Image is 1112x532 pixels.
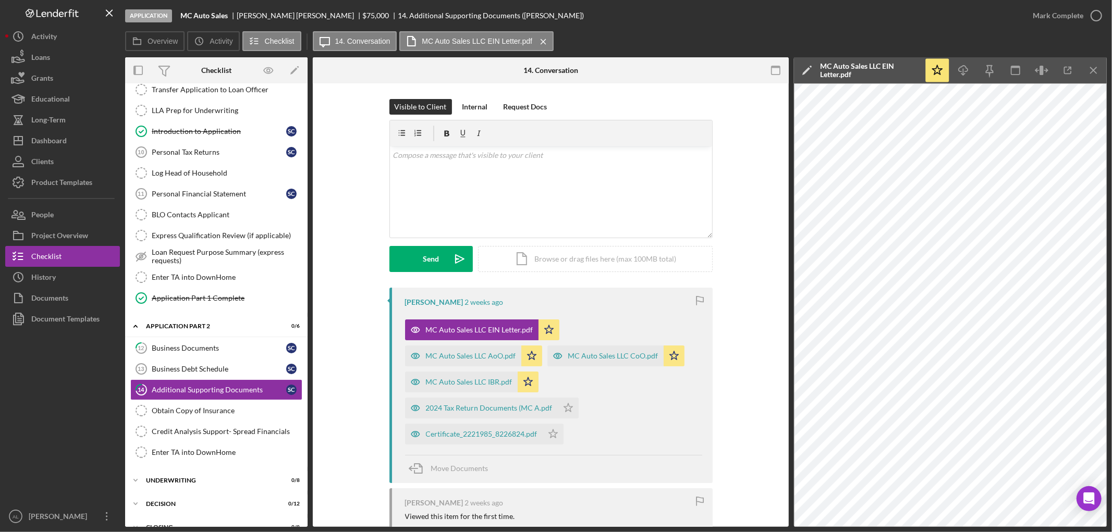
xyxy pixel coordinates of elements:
[130,225,302,246] a: Express Qualification Review (if applicable)
[138,344,144,351] tspan: 12
[31,172,92,195] div: Product Templates
[265,37,295,45] label: Checklist
[335,37,390,45] label: 14. Conversation
[26,506,94,529] div: [PERSON_NAME]
[146,524,274,530] div: Closing
[281,524,300,530] div: 0 / 8
[281,323,300,329] div: 0 / 6
[426,404,553,412] div: 2024 Tax Return Documents (MC A.pdf
[125,9,172,22] div: Application
[152,211,302,219] div: BLO Contacts Applicant
[465,298,504,306] time: 2025-09-17 18:08
[152,273,302,281] div: Enter TA into DownHome
[286,364,297,374] div: S C
[5,204,120,225] button: People
[31,68,53,91] div: Grants
[1077,486,1102,511] div: Open Intercom Messenger
[152,106,302,115] div: LLA Prep for Underwriting
[5,109,120,130] button: Long-Term
[405,424,564,444] button: Certificate_2221985_8226824.pdf
[31,225,88,249] div: Project Overview
[152,448,302,456] div: Enter TA into DownHome
[31,308,100,332] div: Document Templates
[399,31,554,51] button: MC Auto Sales LLC EIN Letter.pdf
[5,288,120,308] button: Documents
[130,442,302,463] a: Enter TA into DownHome
[5,506,120,527] button: AL[PERSON_NAME]
[5,225,120,246] a: Project Overview
[820,62,919,79] div: MC Auto Sales LLC EIN Letter.pdf
[152,231,302,240] div: Express Qualification Review (if applicable)
[210,37,233,45] label: Activity
[5,267,120,288] button: History
[286,385,297,395] div: S C
[405,345,542,366] button: MC Auto Sales LLC AoO.pdf
[31,267,56,290] div: History
[237,11,363,20] div: [PERSON_NAME] [PERSON_NAME]
[130,358,302,379] a: 13Business Debt ScheduleSC
[286,126,297,137] div: S C
[422,37,532,45] label: MC Auto Sales LLC EIN Letter.pdf
[281,477,300,484] div: 0 / 8
[405,455,499,481] button: Move Documents
[152,127,286,135] div: Introduction to Application
[130,421,302,442] a: Credit Analysis Support- Spread Financials
[152,406,302,415] div: Obtain Copy of Insurance
[568,352,658,360] div: MC Auto Sales LLC CoO.pdf
[5,68,120,89] button: Grants
[498,99,553,115] button: Request Docs
[5,47,120,68] button: Loans
[130,288,302,308] a: Application Part 1 Complete
[31,109,66,133] div: Long-Term
[389,99,452,115] button: Visible to Client
[457,99,493,115] button: Internal
[426,326,533,334] div: MC Auto Sales LLC EIN Letter.pdf
[146,323,274,329] div: Application Part 2
[148,37,178,45] label: Overview
[31,151,54,175] div: Clients
[286,147,297,157] div: S C
[313,31,397,51] button: 14. Conversation
[5,130,120,151] button: Dashboard
[423,246,439,272] div: Send
[1033,5,1083,26] div: Mark Complete
[5,89,120,109] button: Educational
[5,172,120,193] button: Product Templates
[146,501,274,507] div: Decision
[138,191,144,197] tspan: 11
[187,31,239,51] button: Activity
[504,99,547,115] div: Request Docs
[130,379,302,400] a: 14Additional Supporting DocumentsSC
[130,204,302,225] a: BLO Contacts Applicant
[1022,5,1107,26] button: Mark Complete
[5,26,120,47] button: Activity
[130,267,302,288] a: Enter TA into DownHome
[286,343,297,353] div: S C
[31,47,50,70] div: Loans
[5,151,120,172] button: Clients
[130,338,302,358] a: 12Business DocumentsSC
[395,99,447,115] div: Visible to Client
[138,366,144,372] tspan: 13
[130,100,302,121] a: LLA Prep for Underwriting
[152,344,286,352] div: Business Documents
[431,464,488,473] span: Move Documents
[130,142,302,163] a: 10Personal Tax ReturnsSC
[465,499,504,507] time: 2025-09-17 18:08
[201,66,231,75] div: Checklist
[152,365,286,373] div: Business Debt Schedule
[523,66,578,75] div: 14. Conversation
[5,246,120,267] a: Checklist
[405,512,515,521] div: Viewed this item for the first time.
[405,298,463,306] div: [PERSON_NAME]
[152,386,286,394] div: Additional Supporting Documents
